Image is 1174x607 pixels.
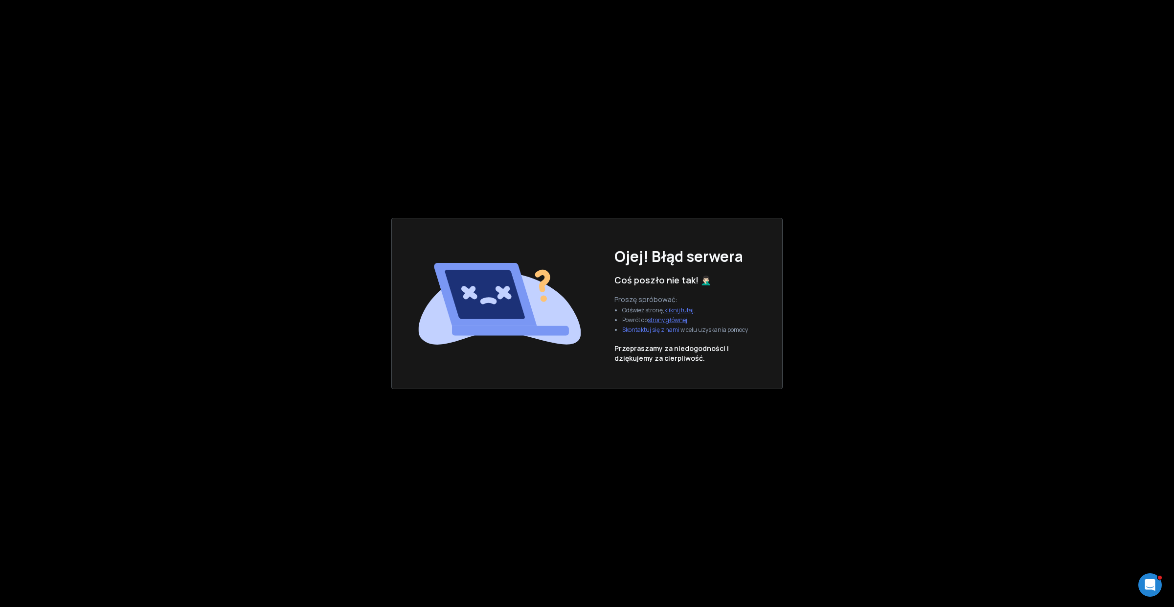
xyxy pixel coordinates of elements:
[622,316,648,324] font: Powrót do
[622,326,679,334] font: Skontaktuj się z nami
[1138,573,1162,597] iframe: Czat na żywo w interkomie
[664,306,694,314] a: kliknij tutaj
[614,246,743,266] font: Ojej! Błąd serwera
[687,316,689,324] font: .
[694,306,695,314] font: .
[614,353,705,363] font: dziękujemy za cierpliwość.
[622,306,664,314] font: Odśwież stronę,
[614,295,677,304] font: Proszę spróbować:
[614,344,729,353] font: Przepraszamy za niedogodności i
[614,274,711,286] font: Coś poszło nie tak! 🤦🏻‍♂️
[622,326,679,334] button: Skontaktuj się z nami
[648,316,687,324] a: strony głównej
[680,326,748,334] font: w celu uzyskania pomocy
